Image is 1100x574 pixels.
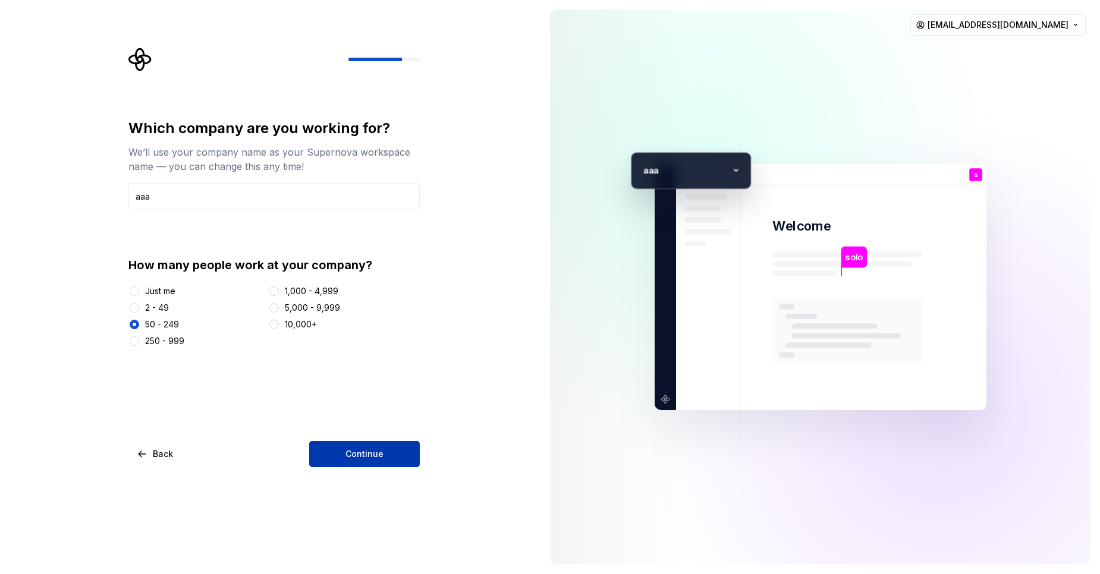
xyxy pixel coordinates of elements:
[285,318,317,330] div: 10,000+
[145,335,184,347] div: 250 - 999
[153,448,173,460] span: Back
[845,251,863,264] p: solo
[285,285,338,297] div: 1,000 - 4,999
[928,19,1068,31] span: [EMAIL_ADDRESS][DOMAIN_NAME]
[128,145,420,174] div: We’ll use your company name as your Supernova workspace name — you can change this any time!
[648,163,727,178] p: aa
[128,441,183,467] button: Back
[128,48,152,71] svg: Supernova Logo
[145,318,179,330] div: 50 - 249
[910,14,1086,36] button: [EMAIL_ADDRESS][DOMAIN_NAME]
[285,302,340,314] div: 5,000 - 9,999
[309,441,420,467] button: Continue
[145,302,169,314] div: 2 - 49
[128,257,420,273] div: How many people work at your company?
[973,172,977,178] p: s
[637,163,648,178] p: a
[128,119,420,138] div: Which company are you working for?
[772,217,831,235] p: Welcome
[145,285,175,297] div: Just me
[345,448,384,460] span: Continue
[128,183,420,209] input: Company name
